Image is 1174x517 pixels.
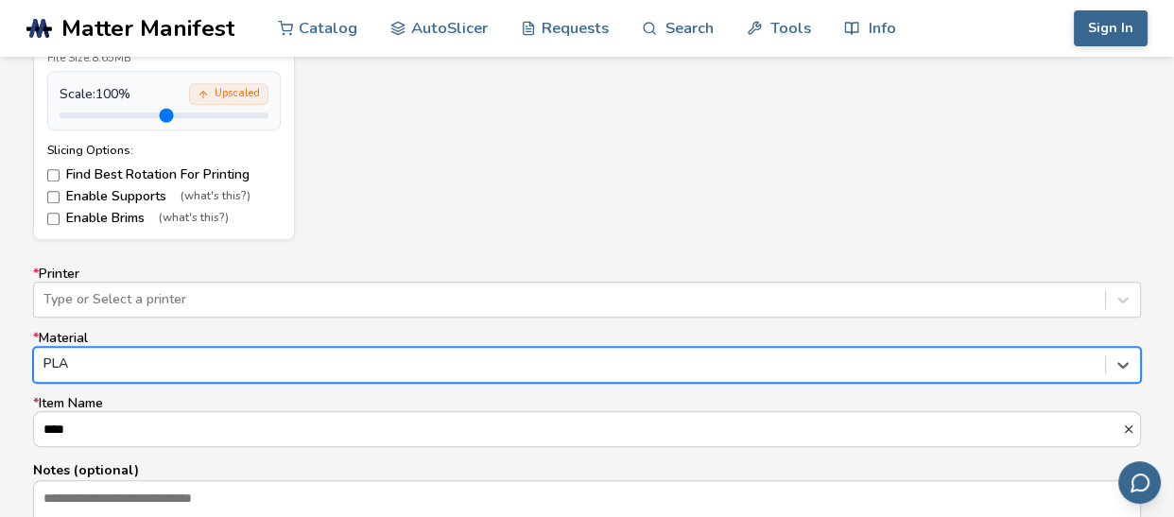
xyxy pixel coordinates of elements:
[1118,461,1161,504] button: Send feedback via email
[33,396,1141,447] label: Item Name
[47,191,60,203] input: Enable Supports(what's this?)
[47,52,281,65] div: File Size: 8.65MB
[1074,10,1148,46] button: Sign In
[43,292,47,307] input: *PrinterType or Select a printer
[33,267,1141,318] label: Printer
[189,83,268,105] div: Upscaled
[1122,422,1140,436] button: *Item Name
[181,190,250,203] span: (what's this?)
[47,167,281,182] label: Find Best Rotation For Printing
[34,412,1122,446] input: *Item Name
[33,331,1141,382] label: Material
[60,87,130,102] span: Scale: 100 %
[47,169,60,181] input: Find Best Rotation For Printing
[47,213,60,225] input: Enable Brims(what's this?)
[33,460,1141,480] p: Notes (optional)
[47,189,281,204] label: Enable Supports
[47,211,281,226] label: Enable Brims
[159,212,229,225] span: (what's this?)
[61,15,234,42] span: Matter Manifest
[47,144,281,157] div: Slicing Options:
